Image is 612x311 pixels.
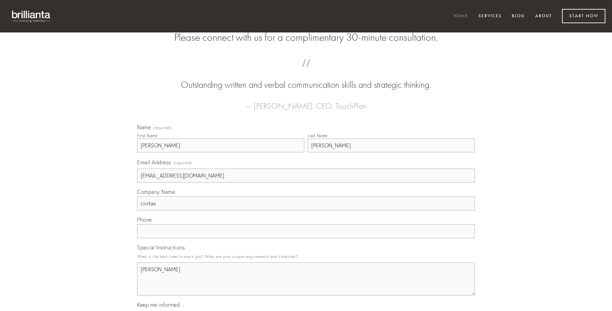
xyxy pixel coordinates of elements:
[137,244,185,251] span: Special Instructions
[507,11,529,22] a: Blog
[174,158,192,167] span: (required)
[137,262,475,295] textarea: [PERSON_NAME]
[449,11,473,22] a: Home
[137,216,152,223] span: Phone
[308,133,328,138] div: Last Name
[474,11,506,22] a: Services
[137,188,175,195] span: Company Name
[148,91,464,113] figcaption: — [PERSON_NAME], CEO, TouchPlan
[153,126,172,130] span: (required)
[137,159,171,166] span: Email Address
[531,11,556,22] a: About
[148,66,464,91] blockquote: Outstanding written and verbal communication skills and strategic thinking.
[137,31,475,44] h2: Please connect with us for a complimentary 30-minute consultation.
[7,7,56,26] img: brillianta - research, strategy, marketing
[148,66,464,78] span: “
[137,252,475,261] p: What is the best time to reach you? What are your unique requirements and timelines?
[137,301,180,308] span: Keep me informed
[562,9,605,23] a: Start Now
[137,124,151,130] span: Name
[137,133,157,138] div: First Name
